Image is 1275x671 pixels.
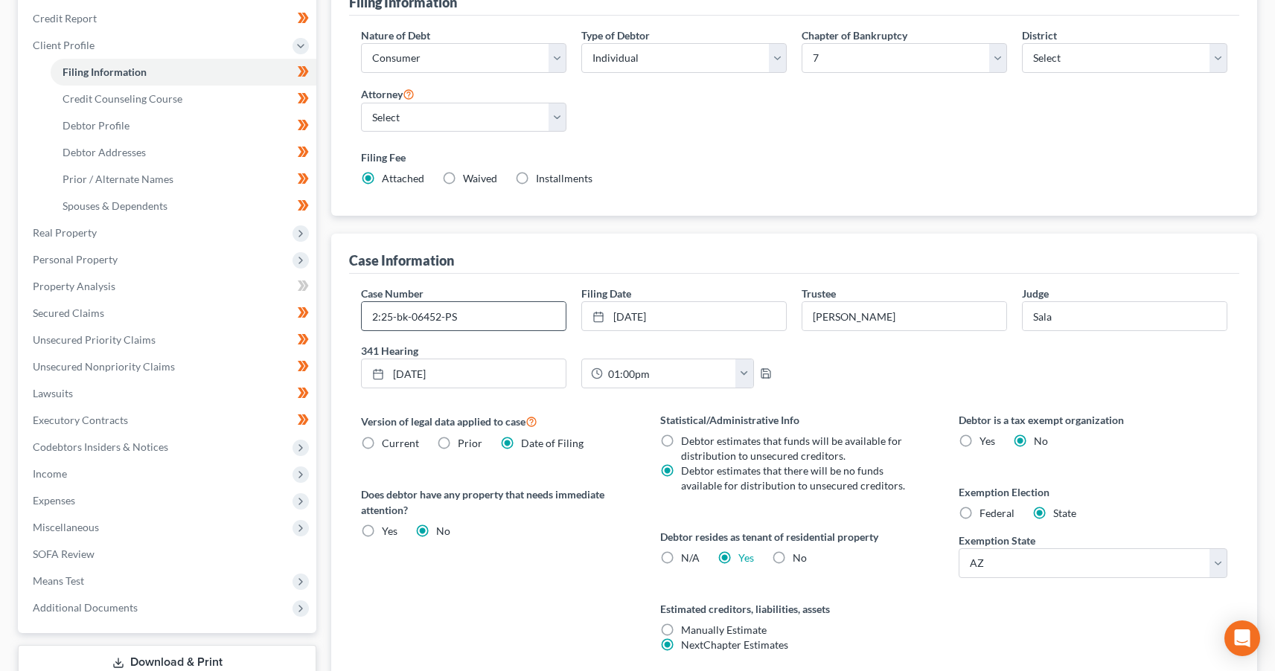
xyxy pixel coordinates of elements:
[463,172,497,184] span: Waived
[21,541,316,568] a: SOFA Review
[51,112,316,139] a: Debtor Profile
[1224,620,1260,656] div: Open Intercom Messenger
[581,28,650,43] label: Type of Debtor
[51,86,316,112] a: Credit Counseling Course
[33,12,97,25] span: Credit Report
[21,327,316,353] a: Unsecured Priority Claims
[21,353,316,380] a: Unsecured Nonpriority Claims
[33,280,115,292] span: Property Analysis
[354,343,794,359] label: 341 Hearing
[1022,28,1057,43] label: District
[681,434,902,462] span: Debtor estimates that funds will be available for distribution to unsecured creditors.
[21,273,316,300] a: Property Analysis
[681,551,700,564] span: N/A
[33,414,128,426] span: Executory Contracts
[63,119,130,132] span: Debtor Profile
[33,440,168,453] span: Codebtors Insiders & Notices
[33,360,175,373] span: Unsecured Nonpriority Claims
[349,251,454,269] div: Case Information
[382,437,419,449] span: Current
[1034,434,1048,447] span: No
[63,92,182,105] span: Credit Counseling Course
[362,359,566,388] a: [DATE]
[33,601,138,614] span: Additional Documents
[51,166,316,193] a: Prior / Alternate Names
[802,28,907,43] label: Chapter of Bankruptcy
[1053,507,1076,519] span: State
[536,172,592,184] span: Installments
[681,464,905,492] span: Debtor estimates that there will be no funds available for distribution to unsecured creditors.
[660,601,929,617] label: Estimated creditors, liabilities, assets
[33,574,84,587] span: Means Test
[361,286,424,301] label: Case Number
[436,524,450,537] span: No
[33,39,95,51] span: Client Profile
[802,286,836,301] label: Trustee
[21,300,316,327] a: Secured Claims
[63,146,146,158] span: Debtor Addresses
[33,306,104,319] span: Secured Claims
[382,524,397,537] span: Yes
[21,407,316,434] a: Executory Contracts
[959,484,1227,500] label: Exemption Election
[33,387,73,399] span: Lawsuits
[382,172,424,184] span: Attached
[33,521,99,533] span: Miscellaneous
[33,548,95,560] span: SOFA Review
[603,359,736,388] input: -- : --
[361,412,630,430] label: Version of legal data applied to case
[21,380,316,407] a: Lawsuits
[33,253,118,266] span: Personal Property
[660,412,929,428] label: Statistical/Administrative Info
[959,412,1227,428] label: Debtor is a tax exempt organization
[362,302,566,330] input: Enter case number...
[802,302,1006,330] input: --
[51,59,316,86] a: Filing Information
[63,199,167,212] span: Spouses & Dependents
[980,507,1014,519] span: Federal
[361,150,1227,165] label: Filing Fee
[980,434,995,447] span: Yes
[51,139,316,166] a: Debtor Addresses
[681,623,767,636] span: Manually Estimate
[681,638,788,651] span: NextChapter Estimates
[458,437,482,449] span: Prior
[660,529,929,545] label: Debtor resides as tenant of residential property
[738,551,754,564] a: Yes
[959,533,1035,548] label: Exemption State
[33,467,67,480] span: Income
[21,5,316,32] a: Credit Report
[63,65,147,78] span: Filing Information
[582,302,786,330] a: [DATE]
[33,226,97,239] span: Real Property
[33,494,75,507] span: Expenses
[521,437,584,449] span: Date of Filing
[1023,302,1227,330] input: --
[51,193,316,219] a: Spouses & Dependents
[33,333,156,346] span: Unsecured Priority Claims
[1022,286,1049,301] label: Judge
[63,173,173,185] span: Prior / Alternate Names
[581,286,631,301] label: Filing Date
[361,487,630,518] label: Does debtor have any property that needs immediate attention?
[361,28,430,43] label: Nature of Debt
[361,85,415,103] label: Attorney
[793,551,807,564] span: No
